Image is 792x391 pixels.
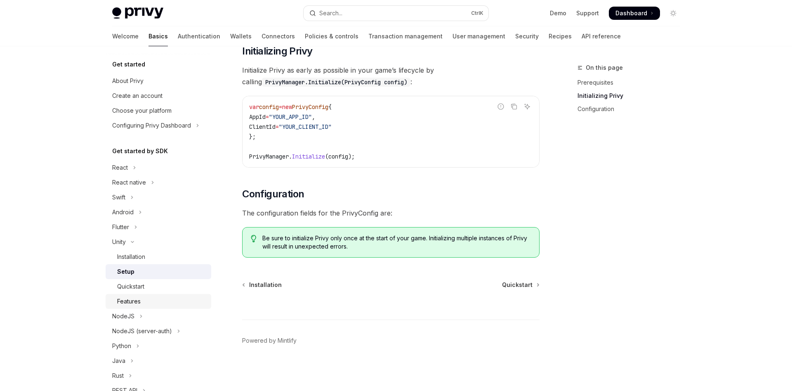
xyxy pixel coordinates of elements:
a: Prerequisites [577,76,686,89]
button: Toggle Python section [106,339,211,353]
span: PrivyManager [249,153,289,160]
span: Initializing Privy [242,45,312,58]
button: Toggle Swift section [106,190,211,205]
span: On this page [586,63,623,73]
a: Installation [243,281,282,289]
div: NodeJS [112,311,134,321]
span: "YOUR_APP_ID" [269,113,312,121]
div: Java [112,356,125,366]
a: User management [453,26,505,46]
button: Toggle NodeJS (server-auth) section [106,324,211,339]
span: Initialize Privy as early as possible in your game’s lifecycle by calling : [242,64,540,88]
a: Configuration [577,102,686,116]
div: NodeJS (server-auth) [112,326,172,336]
div: Create an account [112,91,163,101]
a: Quickstart [502,281,539,289]
span: config [259,103,279,111]
button: Open search [304,6,488,21]
span: new [282,103,292,111]
span: = [276,123,279,130]
span: PrivyConfig [292,103,328,111]
span: Initialize [292,153,325,160]
a: Setup [106,264,211,279]
a: Quickstart [106,279,211,294]
div: About Privy [112,76,144,86]
span: var [249,103,259,111]
div: Configuring Privy Dashboard [112,121,191,130]
span: The configuration fields for the PrivyConfig are: [242,207,540,219]
div: Android [112,207,134,217]
div: Quickstart [117,282,144,291]
a: Security [515,26,539,46]
a: Demo [550,9,566,17]
button: Toggle Configuring Privy Dashboard section [106,118,211,133]
span: ClientId [249,123,276,130]
button: Toggle Flutter section [106,220,211,235]
span: Ctrl K [471,10,483,17]
a: API reference [582,26,621,46]
button: Toggle Unity section [106,235,211,249]
a: Powered by Mintlify [242,336,297,345]
span: , [312,113,315,121]
button: Toggle Java section [106,353,211,368]
h5: Get started [112,59,145,69]
a: About Privy [106,73,211,88]
code: PrivyManager.Initialize(PrivyConfig config) [262,78,410,87]
button: Toggle dark mode [667,7,680,20]
div: Features [117,296,141,306]
span: = [279,103,282,111]
a: Choose your platform [106,103,211,118]
div: Swift [112,192,125,202]
button: Toggle React native section [106,175,211,190]
a: Create an account [106,88,211,103]
a: Installation [106,249,211,264]
div: Unity [112,237,126,247]
button: Ask AI [522,101,533,112]
span: Be sure to initialize Privy only once at the start of your game. Initializing multiple instances ... [262,234,531,251]
span: Installation [249,281,282,289]
a: Basics [148,26,168,46]
button: Toggle React section [106,160,211,175]
button: Copy the contents from the code block [509,101,519,112]
button: Toggle NodeJS section [106,309,211,324]
span: config [328,153,348,160]
svg: Tip [251,235,257,242]
span: Configuration [242,187,304,201]
span: { [328,103,332,111]
span: ( [325,153,328,160]
span: AppId [249,113,266,121]
a: Welcome [112,26,139,46]
a: Dashboard [609,7,660,20]
div: Setup [117,267,134,277]
a: Connectors [262,26,295,46]
a: Policies & controls [305,26,358,46]
span: Quickstart [502,281,533,289]
span: = [266,113,269,121]
a: Features [106,294,211,309]
div: Python [112,341,131,351]
a: Recipes [549,26,572,46]
span: "YOUR_CLIENT_ID" [279,123,332,130]
h5: Get started by SDK [112,146,168,156]
a: Wallets [230,26,252,46]
button: Toggle Android section [106,205,211,220]
div: Rust [112,371,124,381]
div: React [112,163,128,173]
button: Toggle Rust section [106,368,211,383]
button: Report incorrect code [495,101,506,112]
a: Support [576,9,599,17]
div: React native [112,178,146,187]
div: Flutter [112,222,129,232]
a: Initializing Privy [577,89,686,102]
span: ); [348,153,355,160]
span: Dashboard [615,9,647,17]
a: Authentication [178,26,220,46]
span: }; [249,133,256,140]
div: Installation [117,252,145,262]
a: Transaction management [368,26,443,46]
img: light logo [112,7,163,19]
div: Search... [319,8,342,18]
div: Choose your platform [112,106,172,116]
span: . [289,153,292,160]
